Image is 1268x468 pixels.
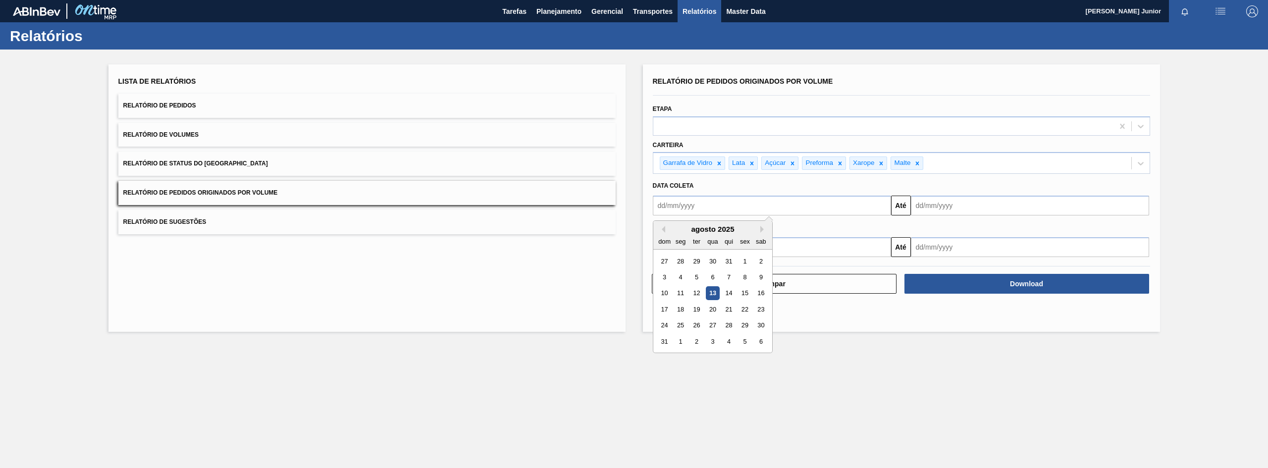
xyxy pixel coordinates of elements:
div: seg [674,235,687,248]
span: Data coleta [653,182,694,189]
div: sex [738,235,751,248]
button: Download [904,274,1149,294]
div: Choose domingo, 10 de agosto de 2025 [658,287,671,300]
div: Choose domingo, 27 de julho de 2025 [658,255,671,268]
div: Choose quinta-feira, 28 de agosto de 2025 [722,319,735,332]
div: Malte [891,157,912,169]
button: Relatório de Sugestões [118,210,616,234]
div: ter [689,235,703,248]
img: Logout [1246,5,1258,17]
input: dd/mm/yyyy [911,196,1149,215]
div: Choose sábado, 6 de setembro de 2025 [754,335,767,348]
div: Choose sexta-feira, 8 de agosto de 2025 [738,270,751,284]
div: Choose sexta-feira, 5 de setembro de 2025 [738,335,751,348]
button: Notificações [1169,4,1201,18]
label: Carteira [653,142,684,149]
div: Choose sábado, 23 de agosto de 2025 [754,303,767,316]
span: Tarefas [502,5,527,17]
div: Choose quinta-feira, 14 de agosto de 2025 [722,287,735,300]
div: month 2025-08 [656,253,769,350]
span: Lista de Relatórios [118,77,196,85]
button: Relatório de Status do [GEOGRAPHIC_DATA] [118,152,616,176]
div: Choose sexta-feira, 22 de agosto de 2025 [738,303,751,316]
div: qui [722,235,735,248]
div: Preforma [802,157,835,169]
div: Choose terça-feira, 26 de agosto de 2025 [689,319,703,332]
div: Choose domingo, 17 de agosto de 2025 [658,303,671,316]
button: Previous Month [658,226,665,233]
div: Lata [729,157,746,169]
div: dom [658,235,671,248]
input: dd/mm/yyyy [653,196,891,215]
div: Choose terça-feira, 19 de agosto de 2025 [689,303,703,316]
div: Choose sábado, 2 de agosto de 2025 [754,255,767,268]
div: Choose sábado, 16 de agosto de 2025 [754,287,767,300]
div: sab [754,235,767,248]
div: Choose terça-feira, 12 de agosto de 2025 [689,287,703,300]
div: Choose segunda-feira, 25 de agosto de 2025 [674,319,687,332]
div: Choose sábado, 9 de agosto de 2025 [754,270,767,284]
div: Choose quinta-feira, 4 de setembro de 2025 [722,335,735,348]
div: Choose terça-feira, 5 de agosto de 2025 [689,270,703,284]
button: Limpar [652,274,897,294]
span: Relatório de Volumes [123,131,199,138]
div: Choose segunda-feira, 1 de setembro de 2025 [674,335,687,348]
span: Transportes [633,5,673,17]
div: Choose domingo, 24 de agosto de 2025 [658,319,671,332]
div: qua [706,235,719,248]
button: Até [891,196,911,215]
span: Relatório de Sugestões [123,218,207,225]
input: dd/mm/yyyy [911,237,1149,257]
div: Açúcar [762,157,787,169]
img: userActions [1215,5,1226,17]
div: Choose quinta-feira, 31 de julho de 2025 [722,255,735,268]
div: Choose terça-feira, 2 de setembro de 2025 [689,335,703,348]
div: Choose segunda-feira, 28 de julho de 2025 [674,255,687,268]
div: Choose quarta-feira, 13 de agosto de 2025 [706,287,719,300]
div: Choose sexta-feira, 15 de agosto de 2025 [738,287,751,300]
label: Etapa [653,105,672,112]
button: Relatório de Pedidos [118,94,616,118]
button: Até [891,237,911,257]
div: Choose sábado, 30 de agosto de 2025 [754,319,767,332]
div: Choose domingo, 3 de agosto de 2025 [658,270,671,284]
div: Choose segunda-feira, 4 de agosto de 2025 [674,270,687,284]
span: Master Data [726,5,765,17]
span: Relatório de Pedidos Originados por Volume [123,189,278,196]
span: Relatórios [683,5,716,17]
span: Relatório de Pedidos [123,102,196,109]
div: Choose domingo, 31 de agosto de 2025 [658,335,671,348]
button: Relatório de Volumes [118,123,616,147]
span: Gerencial [591,5,623,17]
div: Choose quarta-feira, 3 de setembro de 2025 [706,335,719,348]
div: Choose quarta-feira, 6 de agosto de 2025 [706,270,719,284]
h1: Relatórios [10,30,186,42]
div: Choose quinta-feira, 7 de agosto de 2025 [722,270,735,284]
div: Choose sexta-feira, 1 de agosto de 2025 [738,255,751,268]
div: Choose quarta-feira, 20 de agosto de 2025 [706,303,719,316]
div: Choose quarta-feira, 30 de julho de 2025 [706,255,719,268]
div: Choose quinta-feira, 21 de agosto de 2025 [722,303,735,316]
div: Xarope [850,157,876,169]
div: agosto 2025 [653,225,772,233]
div: Choose segunda-feira, 11 de agosto de 2025 [674,287,687,300]
div: Garrafa de Vidro [660,157,714,169]
button: Relatório de Pedidos Originados por Volume [118,181,616,205]
div: Choose terça-feira, 29 de julho de 2025 [689,255,703,268]
span: Relatório de Status do [GEOGRAPHIC_DATA] [123,160,268,167]
div: Choose segunda-feira, 18 de agosto de 2025 [674,303,687,316]
button: Next Month [760,226,767,233]
span: Relatório de Pedidos Originados por Volume [653,77,833,85]
span: Planejamento [536,5,581,17]
img: TNhmsLtSVTkK8tSr43FrP2fwEKptu5GPRR3wAAAABJRU5ErkJggg== [13,7,60,16]
div: Choose sexta-feira, 29 de agosto de 2025 [738,319,751,332]
div: Choose quarta-feira, 27 de agosto de 2025 [706,319,719,332]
